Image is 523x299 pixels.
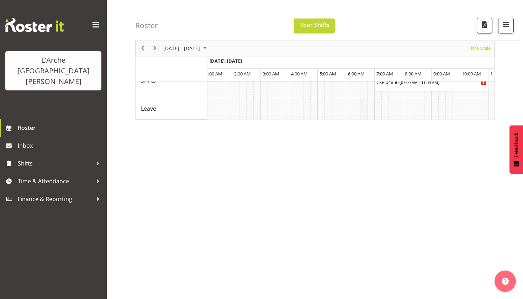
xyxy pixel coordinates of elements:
[376,78,487,85] div: CSP 04#56 ( )
[163,44,201,53] span: [DATE] - [DATE]
[263,70,279,77] span: 3:00 AM
[18,176,93,187] span: Time & Attendance
[136,98,207,120] td: Leave resource
[141,104,156,113] span: Leave
[12,55,94,87] div: L'Arche [GEOGRAPHIC_DATA][PERSON_NAME]
[18,158,93,169] span: Shifts
[490,70,509,77] span: 11:00 AM
[502,278,509,285] img: help-xxl-2.png
[467,44,492,53] button: Time Scale
[405,70,422,77] span: 8:00 AM
[375,78,488,91] div: Shifts"s event - CSP 04#56 Begin From Thursday, October 9, 2025 at 7:00:00 AM GMT+13:00 Ends At T...
[137,41,149,56] div: previous period
[498,18,514,33] button: Filter Shifts
[149,41,161,56] div: next period
[18,194,93,204] span: Finance & Reporting
[376,70,393,77] span: 7:00 AM
[462,70,481,77] span: 10:00 AM
[294,19,335,33] button: Your Shifts
[509,125,523,174] button: Feedback - Show survey
[162,44,210,53] button: October 2025
[319,70,336,77] span: 5:00 AM
[18,140,103,151] span: Inbox
[5,18,64,32] img: Rosterit website logo
[513,132,519,157] span: Feedback
[18,122,103,133] span: Roster
[477,18,492,33] button: Download a PDF of the roster according to the set date range.
[348,70,365,77] span: 6:00 AM
[150,44,160,53] button: Next
[291,70,308,77] span: 4:00 AM
[135,21,158,30] h4: Roster
[433,70,450,77] span: 9:00 AM
[135,21,495,120] div: Timeline Week of October 7, 2025
[206,70,222,77] span: 1:00 AM
[300,21,329,29] span: Your Shifts
[468,44,491,53] span: Time Scale
[210,58,242,64] span: [DATE], [DATE]
[234,70,251,77] span: 2:00 AM
[401,79,438,85] span: 07:00 AM - 11:00 AM
[138,44,148,53] button: Previous
[161,41,211,56] div: October 06 - 12, 2025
